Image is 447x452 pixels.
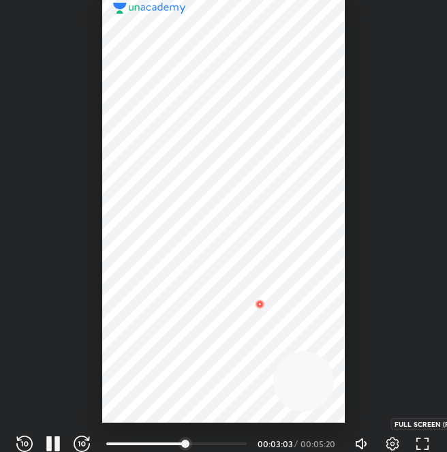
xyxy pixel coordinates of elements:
img: logo.2a7e12a2.svg [113,3,186,14]
div: 00:05:20 [300,440,338,448]
div: 00:03:03 [258,440,292,448]
img: wMgqJGBwKWe8AAAAABJRU5ErkJggg== [252,297,268,313]
div: / [294,440,298,448]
